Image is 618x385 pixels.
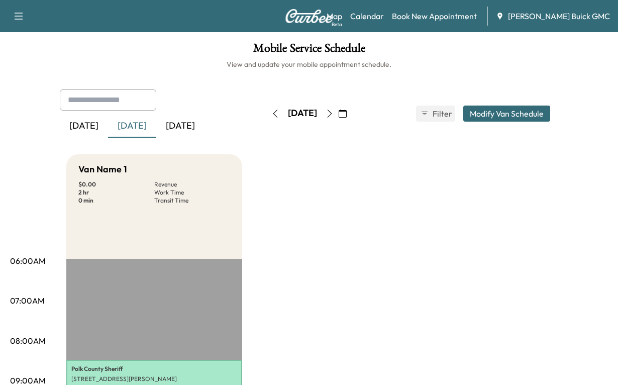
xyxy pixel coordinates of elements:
[285,9,333,23] img: Curbee Logo
[10,42,608,59] h1: Mobile Service Schedule
[154,197,230,205] p: Transit Time
[332,21,342,28] div: Beta
[154,180,230,188] p: Revenue
[392,10,477,22] a: Book New Appointment
[10,59,608,69] h6: View and update your mobile appointment schedule.
[10,295,44,307] p: 07:00AM
[10,255,45,267] p: 06:00AM
[433,108,451,120] span: Filter
[71,375,237,383] p: [STREET_ADDRESS][PERSON_NAME]
[463,106,550,122] button: Modify Van Schedule
[71,365,237,373] p: Polk County Sheriff
[288,107,317,120] div: [DATE]
[78,180,154,188] p: $ 0.00
[60,115,108,138] div: [DATE]
[154,188,230,197] p: Work Time
[78,162,127,176] h5: Van Name 1
[327,10,342,22] a: MapBeta
[508,10,610,22] span: [PERSON_NAME] Buick GMC
[416,106,455,122] button: Filter
[10,335,45,347] p: 08:00AM
[156,115,204,138] div: [DATE]
[78,188,154,197] p: 2 hr
[78,197,154,205] p: 0 min
[350,10,384,22] a: Calendar
[108,115,156,138] div: [DATE]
